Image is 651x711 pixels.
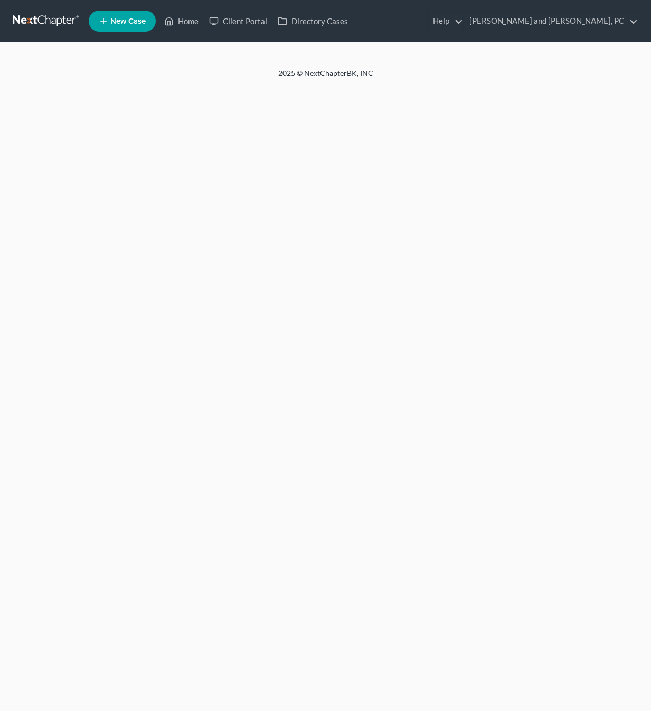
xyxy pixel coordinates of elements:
a: Directory Cases [272,12,353,31]
new-legal-case-button: New Case [89,11,156,32]
a: [PERSON_NAME] and [PERSON_NAME], PC [464,12,638,31]
a: Home [159,12,204,31]
a: Help [428,12,463,31]
a: Client Portal [204,12,272,31]
div: 2025 © NextChapterBK, INC [25,68,627,87]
